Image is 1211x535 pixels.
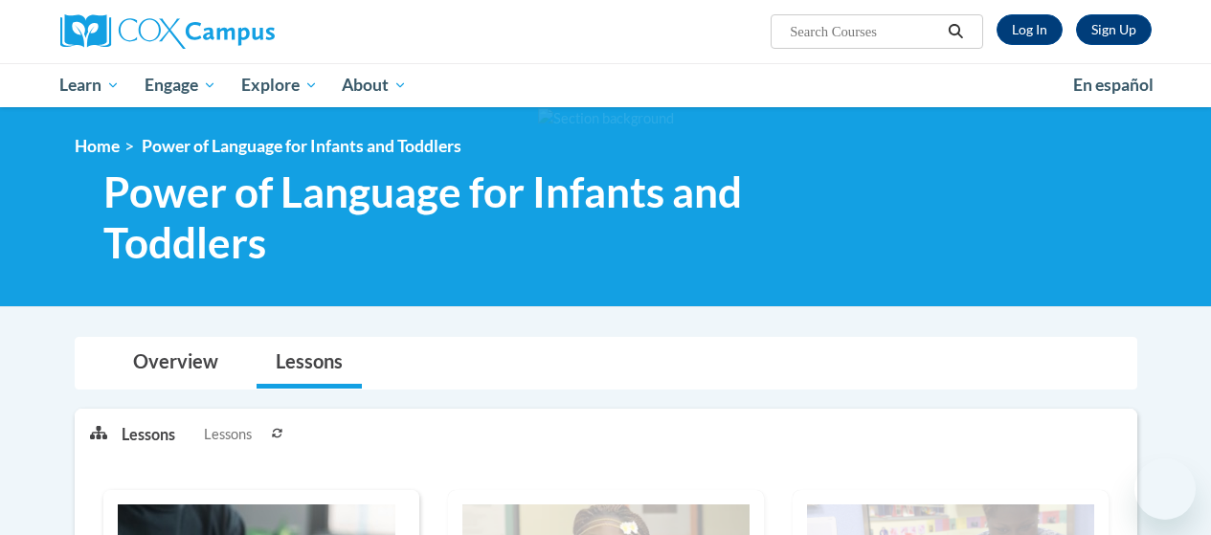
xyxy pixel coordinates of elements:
a: En español [1061,65,1166,105]
a: Home [75,136,120,156]
a: Learn [48,63,133,107]
span: Lessons [204,424,252,445]
button: Search [941,20,970,43]
span: Power of Language for Infants and Toddlers [103,167,893,268]
iframe: Button to launch messaging window [1134,458,1196,520]
a: Lessons [257,338,362,389]
span: Explore [241,74,318,97]
a: Cox Campus [60,14,405,49]
span: Engage [145,74,216,97]
a: Engage [132,63,229,107]
img: Section background [538,108,674,129]
div: Main menu [46,63,1166,107]
p: Lessons [122,424,175,445]
a: Overview [114,338,237,389]
span: En español [1073,75,1154,95]
a: About [329,63,419,107]
img: Cox Campus [60,14,275,49]
a: Explore [229,63,330,107]
span: Learn [59,74,120,97]
a: Register [1076,14,1152,45]
span: About [342,74,407,97]
span: Power of Language for Infants and Toddlers [142,136,461,156]
input: Search Courses [788,20,941,43]
a: Log In [997,14,1063,45]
